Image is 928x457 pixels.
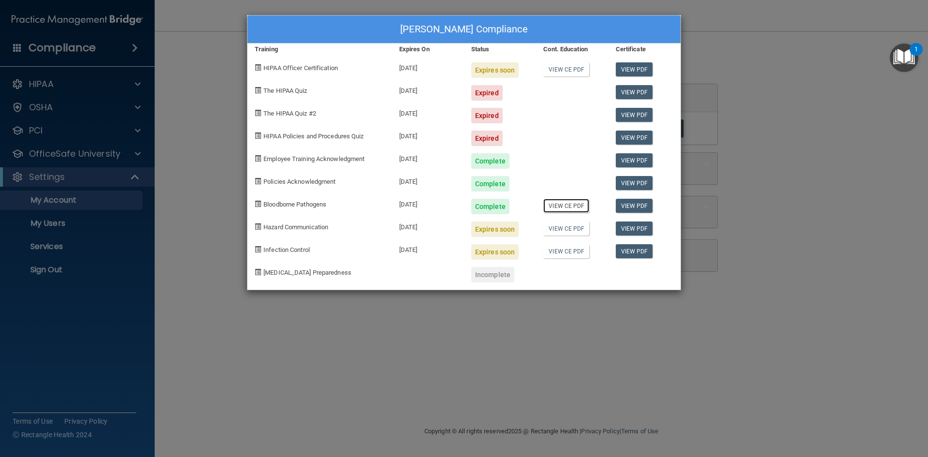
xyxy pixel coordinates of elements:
[392,78,464,101] div: [DATE]
[890,44,918,72] button: Open Resource Center, 1 new notification
[471,108,503,123] div: Expired
[263,201,326,208] span: Bloodborne Pathogens
[392,123,464,146] div: [DATE]
[616,244,653,258] a: View PDF
[616,221,653,236] a: View PDF
[616,85,653,99] a: View PDF
[263,87,307,94] span: The HIPAA Quiz
[616,108,653,122] a: View PDF
[263,110,316,117] span: The HIPAA Quiz #2
[263,64,338,72] span: HIPAA Officer Certification
[263,246,310,253] span: Infection Control
[263,133,363,140] span: HIPAA Policies and Procedures Quiz
[392,101,464,123] div: [DATE]
[543,62,589,76] a: View CE PDF
[543,221,589,236] a: View CE PDF
[616,199,653,213] a: View PDF
[914,49,918,62] div: 1
[263,178,335,185] span: Policies Acknowledgment
[616,176,653,190] a: View PDF
[543,244,589,258] a: View CE PDF
[471,62,519,78] div: Expires soon
[616,131,653,145] a: View PDF
[471,153,509,169] div: Complete
[464,44,536,55] div: Status
[392,237,464,260] div: [DATE]
[616,62,653,76] a: View PDF
[263,269,351,276] span: [MEDICAL_DATA] Preparedness
[543,199,589,213] a: View CE PDF
[263,155,364,162] span: Employee Training Acknowledgment
[263,223,328,231] span: Hazard Communication
[471,267,514,282] div: Incomplete
[471,176,509,192] div: Complete
[247,15,681,44] div: [PERSON_NAME] Compliance
[392,55,464,78] div: [DATE]
[761,388,916,427] iframe: Drift Widget Chat Controller
[247,44,392,55] div: Training
[471,131,503,146] div: Expired
[392,169,464,192] div: [DATE]
[471,85,503,101] div: Expired
[392,44,464,55] div: Expires On
[471,221,519,237] div: Expires soon
[471,199,509,214] div: Complete
[616,153,653,167] a: View PDF
[392,192,464,214] div: [DATE]
[609,44,681,55] div: Certificate
[392,214,464,237] div: [DATE]
[392,146,464,169] div: [DATE]
[471,244,519,260] div: Expires soon
[536,44,608,55] div: Cont. Education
